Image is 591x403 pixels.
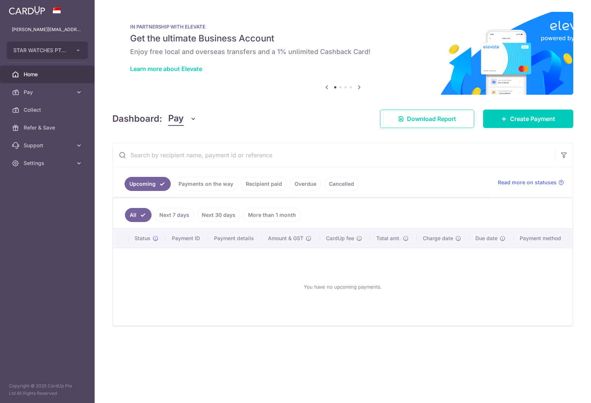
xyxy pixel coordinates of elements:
span: Support [24,142,72,149]
button: Pay [168,112,197,126]
th: Payment details [208,229,262,248]
span: Status [135,235,150,242]
input: Search by recipient name, payment id or reference [113,143,555,167]
div: You have no upcoming payments. [122,254,564,319]
a: Read more on statuses [498,179,564,186]
span: Refer & Save [24,124,72,131]
a: Create Payment [483,110,573,128]
a: More than 1 month [243,208,301,222]
span: CardUp fee [326,235,354,242]
h5: Get the ultimate Business Account [130,33,556,44]
img: CardUp [9,6,45,15]
th: Payment ID [166,229,208,248]
span: Due date [475,235,497,242]
span: Settings [24,159,72,167]
a: All [125,208,152,222]
span: Charge date [423,235,453,242]
a: Recipient paid [241,177,287,191]
a: Upcoming [125,177,171,191]
a: Cancelled [324,177,359,191]
h4: Dashboard: [112,112,162,125]
a: Overdue [290,177,321,191]
button: STAR WATCHES PTE LTD [7,41,88,59]
th: Payment method [514,229,573,248]
span: Download Report [407,114,456,123]
a: Download Report [380,110,474,128]
span: Pay [24,88,72,96]
span: Amount & GST [268,235,303,242]
span: Read more on statuses [498,179,557,186]
img: Renovation banner [112,12,573,95]
p: [PERSON_NAME][EMAIL_ADDRESS][DOMAIN_NAME] [12,26,83,33]
p: IN PARTNERSHIP WITH ELEVATE [130,24,556,30]
span: STAR WATCHES PTE LTD [13,47,68,54]
h6: Enjoy free local and overseas transfers and a 1% unlimited Cashback Card! [130,47,556,56]
span: Home [24,71,72,78]
a: Learn more about Elevate [130,65,202,73]
span: Collect [24,106,72,114]
a: Next 7 days [154,208,194,222]
span: Pay [168,112,184,126]
span: Total amt. [376,235,401,242]
a: Payments on the way [174,177,238,191]
span: Create Payment [510,114,555,123]
a: Next 30 days [197,208,240,222]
